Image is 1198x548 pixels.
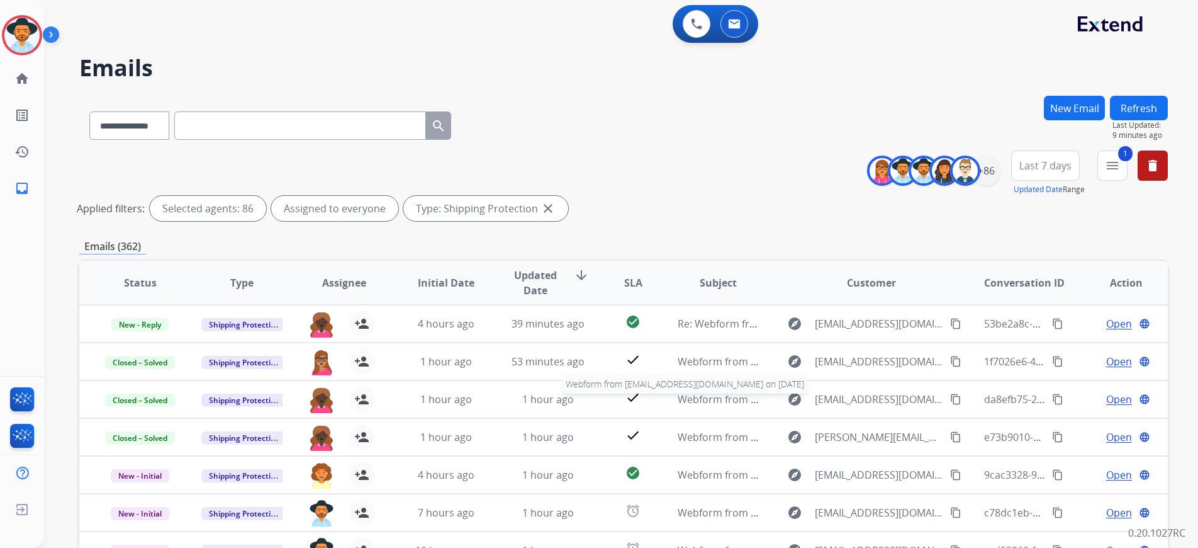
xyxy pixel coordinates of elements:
span: 1 hour ago [420,355,472,368]
mat-icon: explore [787,316,802,331]
span: Open [1106,430,1132,445]
button: 1 [1097,151,1128,181]
mat-icon: menu [1105,158,1120,173]
p: 0.20.1027RC [1128,525,1185,540]
span: [PERSON_NAME][EMAIL_ADDRESS][DOMAIN_NAME] [815,430,943,445]
span: Last Updated: [1112,120,1168,130]
span: Conversation ID [984,275,1065,290]
mat-icon: person_add [354,392,369,407]
mat-icon: content_copy [1052,356,1063,367]
mat-icon: person_add [354,354,369,369]
mat-icon: alarm [625,503,641,518]
span: c78dc1eb-1212-47ac-9004-ed0601d79ede [984,506,1179,520]
button: Refresh [1110,96,1168,120]
mat-icon: history [14,144,30,159]
mat-icon: person_add [354,505,369,520]
div: Assigned to everyone [271,196,398,221]
mat-icon: content_copy [950,469,961,481]
span: Open [1106,354,1132,369]
mat-icon: language [1139,394,1150,405]
button: Last 7 days [1011,151,1080,181]
span: 1 hour ago [420,430,472,444]
span: Open [1106,316,1132,331]
mat-icon: search [431,118,446,134]
mat-icon: content_copy [950,507,961,518]
span: 1 hour ago [420,392,472,406]
mat-icon: check [625,428,641,443]
mat-icon: list_alt [14,108,30,123]
button: New Email [1044,96,1105,120]
mat-icon: explore [787,467,802,482]
span: Shipping Protection [201,394,288,407]
span: Re: Webform from [EMAIL_ADDRESS][DOMAIN_NAME] on [DATE] [678,317,980,331]
mat-icon: content_copy [1052,431,1063,443]
span: Closed – Solved [105,356,175,369]
span: Status [124,275,157,290]
span: Webform from [EMAIL_ADDRESS][DOMAIN_NAME] on [DATE] [678,392,963,406]
img: agent-avatar [309,500,334,527]
mat-icon: language [1139,318,1150,329]
span: 1 hour ago [522,392,574,406]
mat-icon: inbox [14,181,30,196]
div: Type: Shipping Protection [403,196,568,221]
span: Shipping Protection [201,318,288,331]
span: 1 hour ago [522,468,574,482]
span: 4 hours ago [418,317,474,331]
img: agent-avatar [309,349,334,375]
span: 9cac3328-9d64-4ff7-8749-9b2ad3afbcd1 [984,468,1172,482]
mat-icon: content_copy [950,394,961,405]
div: +86 [971,156,1001,186]
img: avatar [4,18,40,53]
mat-icon: check_circle [625,314,641,329]
span: Open [1106,392,1132,407]
img: agent-avatar [309,462,334,489]
span: 53be2a8c-eb07-4bd1-9f26-64c6fc8f9fdf [984,317,1167,331]
mat-icon: language [1139,356,1150,367]
mat-icon: home [14,71,30,86]
span: Assignee [322,275,366,290]
mat-icon: explore [787,430,802,445]
span: [EMAIL_ADDRESS][DOMAIN_NAME] [815,316,943,331]
mat-icon: check [625,352,641,367]
mat-icon: content_copy [950,431,961,443]
span: Updated Date [508,268,564,298]
th: Action [1066,261,1168,305]
span: 1 hour ago [522,430,574,444]
mat-icon: explore [787,354,802,369]
h2: Emails [79,55,1168,81]
mat-icon: check [625,390,641,405]
span: 4 hours ago [418,468,474,482]
img: agent-avatar [309,387,334,413]
span: New - Initial [111,507,169,520]
mat-icon: person_add [354,467,369,482]
span: SLA [624,275,642,290]
mat-icon: content_copy [950,356,961,367]
img: agent-avatar [309,425,334,451]
span: [EMAIL_ADDRESS][DOMAIN_NAME] [815,467,943,482]
span: Last 7 days [1019,163,1072,168]
p: Emails (362) [79,239,146,254]
mat-icon: close [540,201,556,216]
span: Webform from [EMAIL_ADDRESS][DOMAIN_NAME] on [DATE] [678,355,963,368]
div: Selected agents: 86 [150,196,266,221]
mat-icon: language [1139,469,1150,481]
mat-icon: content_copy [950,318,961,329]
span: Subject [700,275,737,290]
span: 1f7026e6-46b2-45ce-a804-9d323e3b9945 [984,355,1177,368]
span: 53 minutes ago [512,355,585,368]
span: Type [230,275,254,290]
span: Closed – Solved [105,431,175,445]
span: Webform from [EMAIL_ADDRESS][DOMAIN_NAME] on [DATE] [563,375,807,394]
span: 7 hours ago [418,506,474,520]
span: Webform from [PERSON_NAME][EMAIL_ADDRESS][DOMAIN_NAME] on [DATE] [678,430,1041,444]
mat-icon: language [1139,431,1150,443]
mat-icon: arrow_downward [574,268,589,283]
span: da8efb75-2702-44dc-ba25-7b80ec5cfced [984,392,1174,406]
span: New - Initial [111,469,169,482]
span: [EMAIL_ADDRESS][DOMAIN_NAME] [815,505,943,520]
mat-icon: person_add [354,316,369,331]
mat-icon: explore [787,392,802,407]
span: 1 [1118,146,1133,161]
span: Webform from [EMAIL_ADDRESS][DOMAIN_NAME] on [DATE] [678,506,963,520]
span: Shipping Protection [201,469,288,482]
